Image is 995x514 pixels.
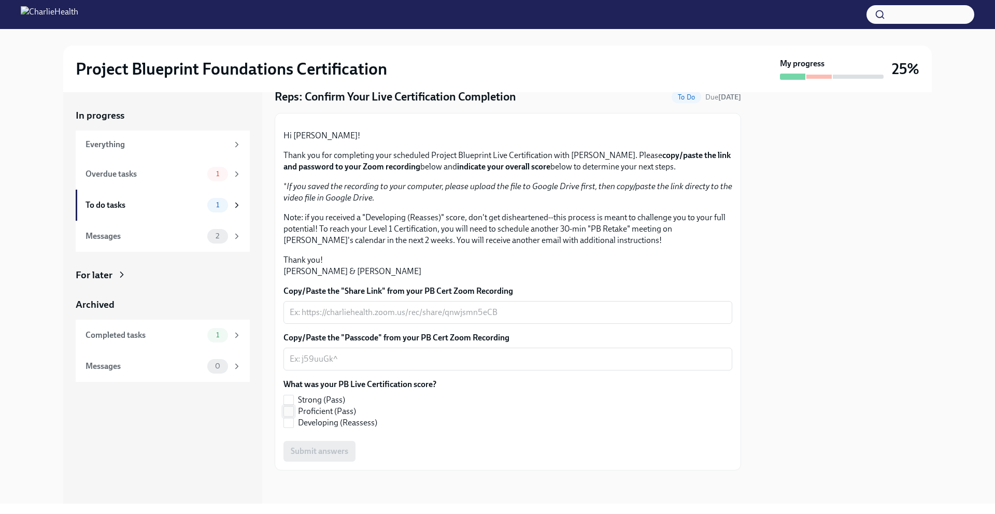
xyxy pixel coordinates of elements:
[86,139,228,150] div: Everything
[298,394,345,406] span: Strong (Pass)
[892,60,919,78] h3: 25%
[283,181,732,203] em: If you saved the recording to your computer, please upload the file to Google Drive first, then c...
[275,89,516,105] h4: Reps: Confirm Your Live Certification Completion
[718,93,741,102] strong: [DATE]
[283,379,436,390] label: What was your PB Live Certification score?
[76,131,250,159] a: Everything
[209,362,226,370] span: 0
[76,221,250,252] a: Messages2
[76,59,387,79] h2: Project Blueprint Foundations Certification
[283,150,732,173] p: Thank you for completing your scheduled Project Blueprint Live Certification with [PERSON_NAME]. ...
[672,93,701,101] span: To Do
[76,351,250,382] a: Messages0
[76,268,250,282] a: For later
[283,212,732,246] p: Note: if you received a "Developing (Reasses)" score, don't get disheartened--this process is mea...
[76,268,112,282] div: For later
[283,332,732,344] label: Copy/Paste the "Passcode" from your PB Cert Zoom Recording
[298,406,356,417] span: Proficient (Pass)
[780,58,825,69] strong: My progress
[283,130,732,141] p: Hi [PERSON_NAME]!
[76,109,250,122] a: In progress
[210,201,225,209] span: 1
[298,417,377,429] span: Developing (Reassess)
[21,6,78,23] img: CharlieHealth
[210,331,225,339] span: 1
[86,168,203,180] div: Overdue tasks
[86,199,203,211] div: To do tasks
[76,190,250,221] a: To do tasks1
[210,170,225,178] span: 1
[76,320,250,351] a: Completed tasks1
[705,93,741,102] span: Due
[86,361,203,372] div: Messages
[76,298,250,311] a: Archived
[283,254,732,277] p: Thank you! [PERSON_NAME] & [PERSON_NAME]
[209,232,225,240] span: 2
[86,330,203,341] div: Completed tasks
[86,231,203,242] div: Messages
[457,162,550,172] strong: indicate your overall score
[283,285,732,297] label: Copy/Paste the "Share Link" from your PB Cert Zoom Recording
[705,92,741,102] span: October 2nd, 2025 12:00
[76,159,250,190] a: Overdue tasks1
